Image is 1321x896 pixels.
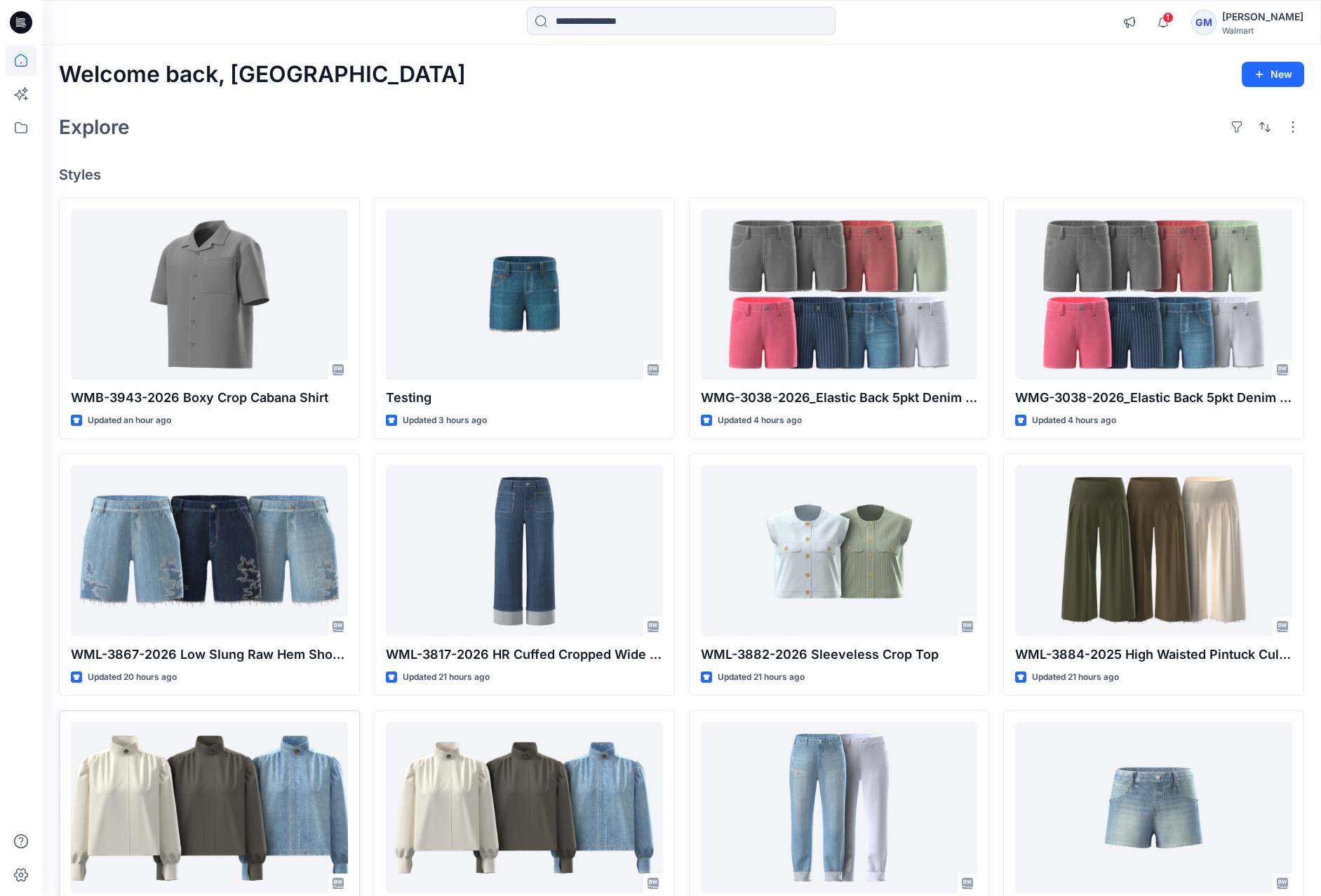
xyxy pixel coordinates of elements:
a: WML-3867-2026 Low Slung Raw Hem Short - Inseam 7" [71,465,348,636]
a: Testing [386,209,663,380]
a: WML-3930-2026 Cropped Ruched Jacket [71,722,348,892]
p: WML-3817-2026 HR Cuffed Cropped Wide Leg_ [386,645,663,664]
span: 1 [1162,12,1174,23]
p: Testing [386,388,663,408]
a: WML-3817-2026 HR Cuffed Cropped Wide Leg_ [386,465,663,636]
div: Walmart [1222,25,1303,36]
p: Updated 21 hours ago [1032,670,1119,685]
p: Updated 21 hours ago [403,670,490,685]
p: WMG-3038-2026_Elastic Back 5pkt Denim Shorts 3 Inseam [1015,388,1292,408]
a: WML-3836-2026 HR Straight Leg Cuffed Crop Jean [701,722,978,892]
a: WML-3882-2026 Sleeveless Crop Top [701,465,978,636]
a: WML-3914-2026 Relaxed MR 5-Pkt Short 2_5inseam [1015,722,1292,892]
p: WML-3882-2026 Sleeveless Crop Top [701,645,978,664]
a: WMG-3038-2026_Elastic Back 5pkt Denim Shorts 3 Inseam [1015,209,1292,380]
a: WMB-3943-2026 Boxy Crop Cabana Shirt [71,209,348,380]
div: GM [1191,10,1216,35]
a: WML-3884-2025 High Waisted Pintuck Culottes [1015,465,1292,636]
div: [PERSON_NAME] [1222,8,1303,25]
p: Updated 4 hours ago [718,413,802,428]
a: WML-3930-2026 Cropped Ruched Jacket [386,722,663,892]
h2: Welcome back, [GEOGRAPHIC_DATA] [59,62,466,88]
h2: Explore [59,116,130,138]
p: Updated 20 hours ago [88,670,177,685]
a: WMG-3038-2026_Elastic Back 5pkt Denim Shorts 3 Inseam - Cost Opt [701,209,978,380]
p: WMB-3943-2026 Boxy Crop Cabana Shirt [71,388,348,408]
p: Updated 3 hours ago [403,413,487,428]
p: Updated 21 hours ago [718,670,805,685]
p: Updated an hour ago [88,413,171,428]
p: WML-3884-2025 High Waisted Pintuck Culottes [1015,645,1292,664]
button: New [1242,62,1304,87]
p: WML-3867-2026 Low Slung Raw Hem Short - Inseam 7" [71,645,348,664]
h4: Styles [59,166,1304,183]
p: Updated 4 hours ago [1032,413,1116,428]
p: WMG-3038-2026_Elastic Back 5pkt Denim Shorts 3 Inseam - Cost Opt [701,388,978,408]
